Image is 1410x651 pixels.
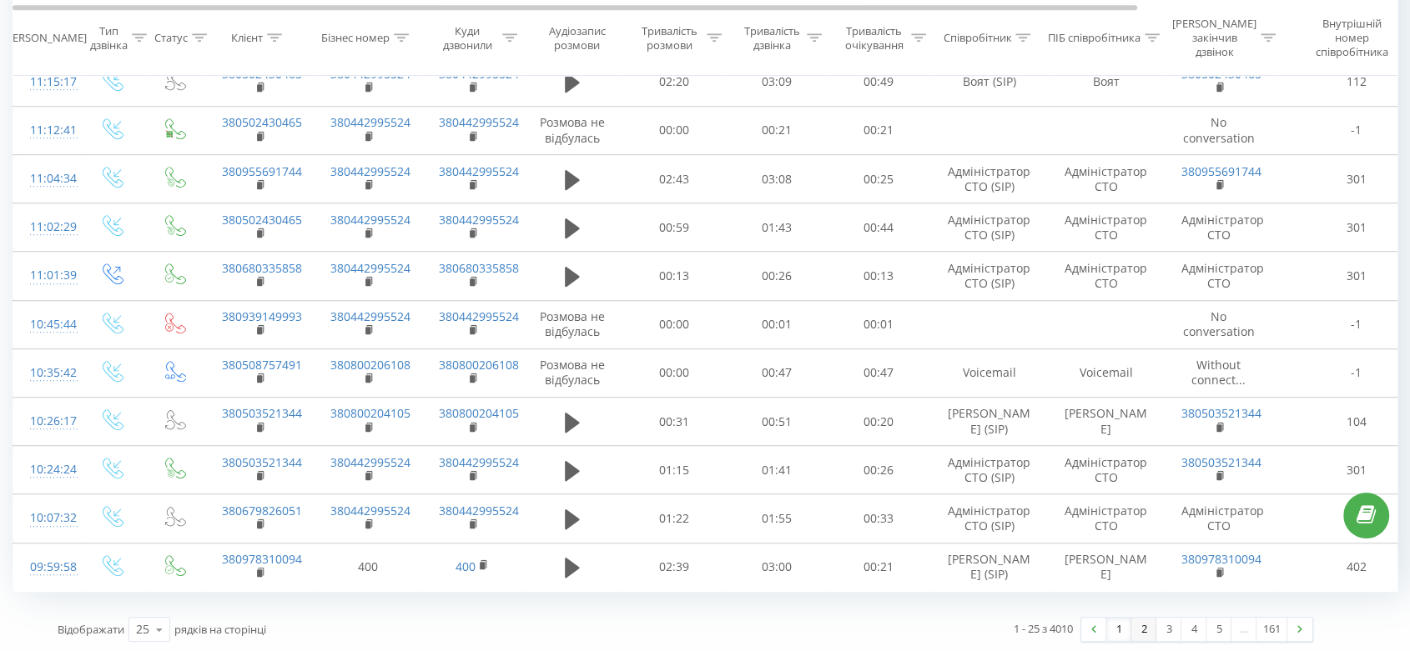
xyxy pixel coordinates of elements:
td: Адміністратор СТО [1048,446,1165,494]
div: 11:04:34 [30,163,63,195]
a: 380502430465 [222,212,302,228]
td: No conversation [1165,106,1273,154]
td: Воят (SIP) [931,58,1048,106]
td: [PERSON_NAME] (SIP) [931,543,1048,591]
td: 00:26 [727,252,827,300]
a: 380978310094 [1181,551,1261,567]
a: 380442995524 [439,308,519,324]
td: Voicemail [1048,348,1165,397]
div: Співробітник [943,32,1011,46]
div: 11:12:41 [30,114,63,147]
td: Воят [1048,58,1165,106]
div: 10:26:17 [30,405,63,438]
td: 00:51 [727,398,827,446]
td: 400 [314,543,422,591]
a: 380800206108 [439,357,519,373]
td: 03:00 [727,543,827,591]
div: Внутрішній номер співробітника [1307,18,1397,60]
a: 380503521344 [1181,405,1261,421]
div: 09:59:58 [30,551,63,583]
a: 380800206108 [330,357,410,373]
a: 380502430465 [222,114,302,130]
td: 00:01 [727,300,827,348]
div: Тривалість очікування [841,24,907,53]
div: [PERSON_NAME] закінчив дзвінок [1172,18,1256,60]
a: 380503521344 [1181,454,1261,470]
td: Адміністратор СТО (SIP) [931,203,1048,252]
a: 380679826051 [222,503,302,518]
td: 03:09 [727,58,827,106]
div: 10:45:44 [30,308,63,341]
td: 00:44 [827,203,931,252]
a: 3 [1156,618,1181,641]
a: 380955691744 [1181,163,1261,179]
td: 01:22 [622,494,727,543]
a: 161 [1256,618,1287,641]
div: Статус [154,32,188,46]
td: Voicemail [931,348,1048,397]
span: Without connect... [1191,357,1246,388]
td: 00:01 [827,300,931,348]
td: Адміністратор СТО (SIP) [931,446,1048,494]
a: 4 [1181,618,1206,641]
td: [PERSON_NAME] (SIP) [931,398,1048,446]
td: 00:00 [622,348,727,397]
div: 10:24:24 [30,453,63,486]
a: 380442995524 [439,163,519,179]
div: Тривалість дзвінка [741,24,803,53]
span: рядків на сторінці [174,622,266,637]
div: Клієнт [231,32,263,46]
div: 1 - 25 з 4010 [1014,620,1073,637]
td: 01:15 [622,446,727,494]
div: Тривалість розмови [637,24,702,53]
td: Адміністратор СТО (SIP) [931,252,1048,300]
td: 01:41 [727,446,827,494]
div: 10:07:32 [30,502,63,534]
a: 380508757491 [222,357,302,373]
td: 00:25 [827,155,931,203]
td: 00:13 [622,252,727,300]
td: 02:43 [622,155,727,203]
td: 02:20 [622,58,727,106]
a: 380442995524 [330,308,410,324]
td: 00:21 [727,106,827,154]
a: 380442995524 [439,454,519,470]
a: 380442995524 [330,212,410,228]
td: 00:21 [827,106,931,154]
td: 00:13 [827,252,931,300]
span: Розмова не відбулась [540,308,605,339]
div: [PERSON_NAME] [3,32,87,46]
td: 00:26 [827,446,931,494]
a: 380978310094 [222,551,302,567]
td: Адміністратор СТО [1048,252,1165,300]
a: 2 [1131,618,1156,641]
a: 380800204105 [330,405,410,421]
div: … [1231,618,1256,641]
a: 1 [1106,618,1131,641]
td: 00:47 [727,348,827,397]
a: 380442995524 [330,163,410,179]
td: 00:49 [827,58,931,106]
a: 400 [456,558,476,574]
td: 00:31 [622,398,727,446]
td: 03:08 [727,155,827,203]
a: 380442995524 [439,212,519,228]
td: Адміністратор СТО [1048,494,1165,543]
td: 00:47 [827,348,931,397]
a: 380442995524 [439,503,519,518]
div: ПІБ співробітника [1048,32,1141,46]
td: Адміністратор СТО (SIP) [931,155,1048,203]
a: 380503521344 [222,454,302,470]
div: Куди дзвонили [436,24,498,53]
div: 11:02:29 [30,211,63,243]
a: 380442995524 [330,454,410,470]
td: [PERSON_NAME] [1048,543,1165,591]
td: Адміністратор СТО (SIP) [931,494,1048,543]
a: 380680335858 [222,260,302,276]
a: 380442995524 [330,260,410,276]
a: 380503521344 [222,405,302,421]
div: Тип дзвінка [90,24,128,53]
td: 00:59 [622,203,727,252]
a: 380442995524 [330,503,410,518]
span: Розмова не відбулась [540,357,605,388]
